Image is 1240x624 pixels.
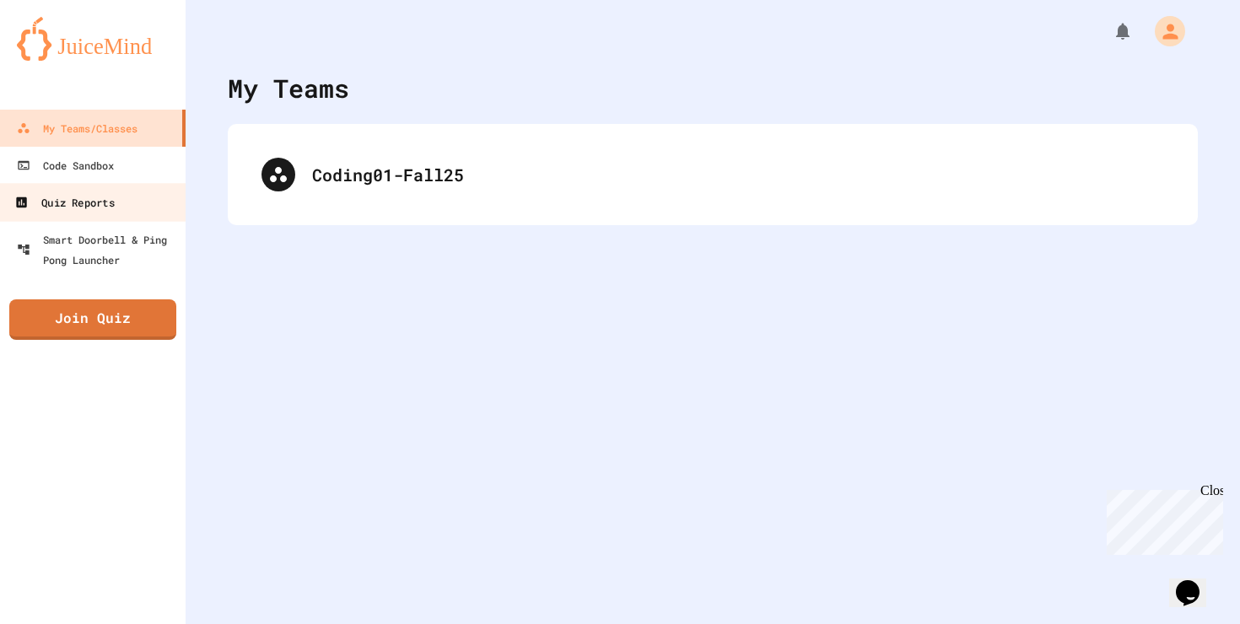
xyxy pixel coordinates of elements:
div: My Account [1137,12,1189,51]
div: My Notifications [1081,17,1137,46]
div: Chat with us now!Close [7,7,116,107]
div: My Teams [228,69,349,107]
div: Smart Doorbell & Ping Pong Launcher [17,229,179,270]
a: Join Quiz [9,299,176,340]
iframe: chat widget [1100,483,1223,555]
img: logo-orange.svg [17,17,169,61]
div: My Teams/Classes [17,118,137,138]
iframe: chat widget [1169,557,1223,607]
div: Coding01-Fall25 [312,162,1164,187]
div: Coding01-Fall25 [245,141,1181,208]
div: Code Sandbox [17,155,114,175]
div: Quiz Reports [14,192,114,213]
